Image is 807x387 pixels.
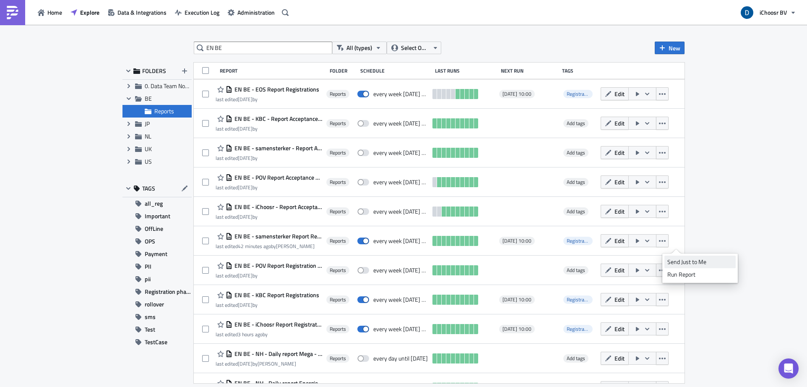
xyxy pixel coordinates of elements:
[373,267,429,274] div: every week on Monday until May 20, 2025
[185,8,219,17] span: Execution Log
[145,235,155,248] span: OPS
[778,358,799,379] div: Open Intercom Messenger
[401,43,429,52] span: Select Owner
[614,207,625,216] span: Edit
[145,336,167,348] span: TestCase
[563,178,588,186] span: Add tags
[330,149,346,156] span: Reports
[435,68,497,74] div: Last Runs
[216,302,319,308] div: last edited by
[563,119,588,128] span: Add tags
[330,296,346,303] span: Reports
[232,86,319,93] span: EN BE - EOS Report Registrations
[122,260,192,273] button: PII
[614,295,625,304] span: Edit
[373,149,429,157] div: every week on Monday until July 1, 2025
[502,326,531,332] span: [DATE] 10:00
[562,68,597,74] div: Tags
[563,207,588,216] span: Add tags
[601,264,629,277] button: Edit
[563,295,593,304] span: Registration phase
[232,233,322,240] span: EN BE - samensterker Report Registrations
[614,89,625,98] span: Edit
[563,325,593,333] span: Registration phase
[122,235,192,248] button: OPS
[232,291,319,299] span: EN BE - KBC Report Registrations
[145,222,163,235] span: OffLine
[142,67,166,75] span: FOLDERS
[122,311,192,323] button: sms
[232,379,322,387] span: EN BE - NH - Daily report Energie.be- February 2025 KMO
[601,117,629,130] button: Edit
[601,205,629,218] button: Edit
[34,6,66,19] button: Home
[360,68,431,74] div: Schedule
[667,270,733,279] div: Run Report
[224,6,279,19] a: Administration
[6,6,19,19] img: PushMetrics
[117,8,167,17] span: Data & Integrations
[330,68,356,74] div: Folder
[216,331,322,337] div: last edited by
[145,197,163,210] span: all_reg
[216,155,322,161] div: last edited by
[736,3,801,22] button: iChoosr BV
[238,95,253,103] time: 2025-08-14T07:05:42Z
[373,355,428,362] div: every day until July 1, 2025
[145,132,151,141] span: NL
[104,6,171,19] button: Data & Integrations
[238,213,253,221] time: 2025-05-19T09:26:29Z
[330,355,346,362] span: Reports
[332,42,387,54] button: All (types)
[373,296,429,303] div: every week on Monday until October 22, 2025
[216,126,322,132] div: last edited by
[145,273,151,285] span: pii
[601,175,629,188] button: Edit
[567,354,585,362] span: Add tags
[122,336,192,348] button: TestCase
[669,44,680,52] span: New
[216,214,322,220] div: last edited by
[145,285,192,298] span: Registration phase
[501,68,558,74] div: Next Run
[330,179,346,186] span: Reports
[232,115,322,123] span: EN BE - KBC - Report Acceptance phase May 2025
[330,120,346,127] span: Reports
[655,42,685,54] button: New
[80,8,99,17] span: Explore
[47,8,62,17] span: Home
[145,323,155,336] span: Test
[614,236,625,245] span: Edit
[614,119,625,128] span: Edit
[66,6,104,19] a: Explore
[232,350,322,358] span: EN BE - NH - Daily report Mega - May 2025
[373,90,429,98] div: every week on Monday until October 22, 2025
[614,324,625,333] span: Edit
[122,285,192,298] button: Registration phase
[387,42,441,54] button: Select Owner
[122,210,192,222] button: Important
[330,238,346,244] span: Reports
[563,149,588,157] span: Add tags
[238,183,253,191] time: 2025-05-19T09:31:47Z
[122,323,192,336] button: Test
[601,293,629,306] button: Edit
[740,5,754,20] img: Avatar
[330,326,346,332] span: Reports
[238,301,253,309] time: 2025-07-23T14:48:01Z
[145,260,151,273] span: PII
[237,8,275,17] span: Administration
[238,360,253,368] time: 2025-06-19T06:21:14Z
[373,237,429,245] div: every week on Monday until October 22, 2025
[373,325,429,333] div: every week on Monday until October 22, 2025
[122,273,192,285] button: pii
[238,125,253,133] time: 2025-07-22T14:39:57Z
[601,352,629,365] button: Edit
[145,144,152,153] span: UK
[145,81,231,90] span: 0. Data Team Notebooks & Reports
[194,42,332,54] input: Search Reports
[216,96,319,102] div: last edited by
[216,243,322,249] div: last edited by [PERSON_NAME]
[145,248,167,260] span: Payment
[238,154,253,162] time: 2025-07-15T11:49:26Z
